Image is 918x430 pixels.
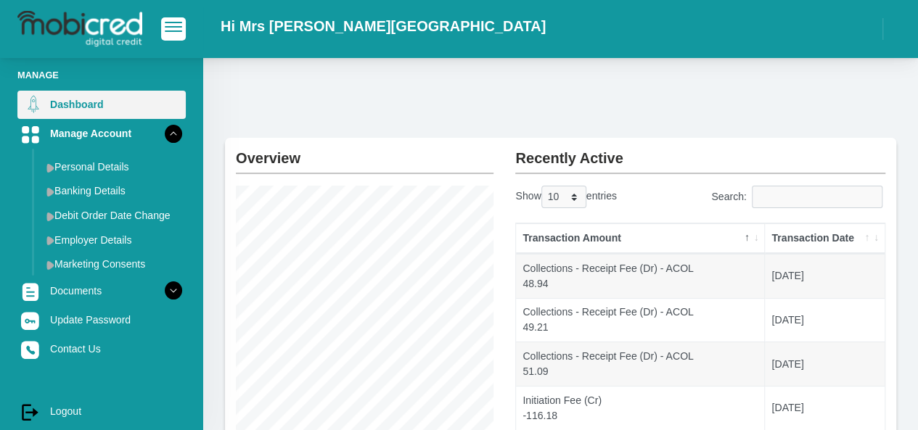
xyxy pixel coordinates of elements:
img: menu arrow [46,212,54,221]
h2: Overview [236,138,493,167]
td: [DATE] [765,342,885,386]
td: Initiation Fee (Cr) -116.18 [516,386,765,430]
input: Search: [752,186,882,208]
a: Marketing Consents [41,252,186,276]
img: menu arrow [46,187,54,197]
select: Showentries [541,186,586,208]
a: Debit Order Date Change [41,204,186,227]
a: Logout [17,397,186,425]
a: Update Password [17,306,186,334]
a: Personal Details [41,155,186,178]
h2: Recently Active [515,138,885,167]
td: [DATE] [765,254,885,298]
label: Show entries [515,186,616,208]
a: Documents [17,277,186,305]
a: Dashboard [17,91,186,118]
img: menu arrow [46,163,54,173]
td: [DATE] [765,298,885,342]
th: Transaction Amount: activate to sort column descending [516,223,765,254]
a: Employer Details [41,228,186,252]
td: Collections - Receipt Fee (Dr) - ACOL 51.09 [516,342,765,386]
td: Collections - Receipt Fee (Dr) - ACOL 49.21 [516,298,765,342]
td: Collections - Receipt Fee (Dr) - ACOL 48.94 [516,254,765,298]
a: Banking Details [41,179,186,202]
th: Transaction Date: activate to sort column ascending [765,223,885,254]
a: Manage Account [17,120,186,147]
li: Manage [17,68,186,82]
h2: Hi Mrs [PERSON_NAME][GEOGRAPHIC_DATA] [221,17,546,35]
img: menu arrow [46,260,54,270]
label: Search: [711,186,885,208]
td: [DATE] [765,386,885,430]
a: Contact Us [17,335,186,363]
img: logo-mobicred.svg [17,11,142,47]
img: menu arrow [46,236,54,245]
